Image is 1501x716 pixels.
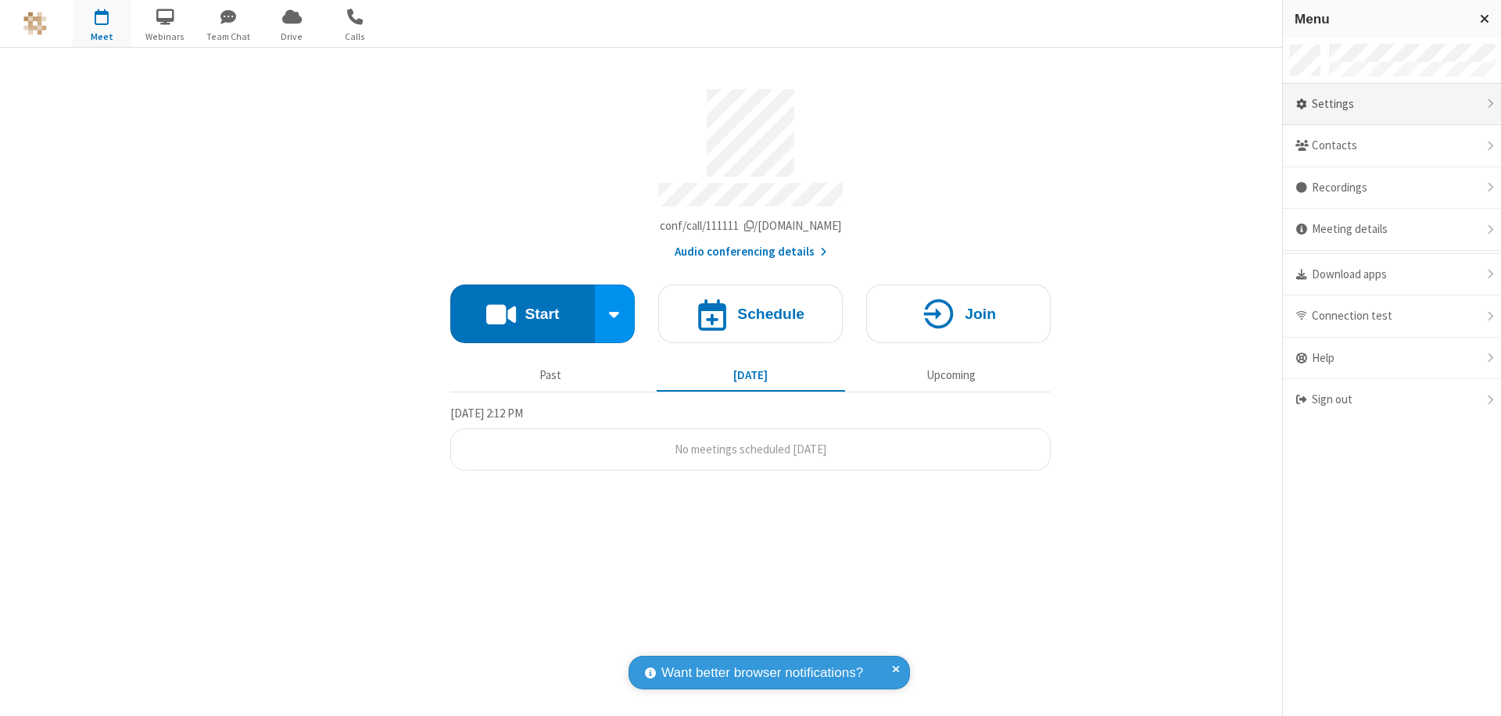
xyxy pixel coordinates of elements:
[457,360,645,390] button: Past
[857,360,1045,390] button: Upcoming
[450,285,595,343] button: Start
[450,406,523,421] span: [DATE] 2:12 PM
[1283,125,1501,167] div: Contacts
[326,30,385,44] span: Calls
[675,442,826,456] span: No meetings scheduled [DATE]
[675,243,827,261] button: Audio conferencing details
[661,663,863,683] span: Want better browser notifications?
[1283,295,1501,338] div: Connection test
[199,30,258,44] span: Team Chat
[136,30,195,44] span: Webinars
[595,285,636,343] div: Start conference options
[23,12,47,35] img: QA Selenium DO NOT DELETE OR CHANGE
[660,217,842,235] button: Copy my meeting room linkCopy my meeting room link
[525,306,559,321] h4: Start
[658,285,843,343] button: Schedule
[660,218,842,233] span: Copy my meeting room link
[1283,338,1501,380] div: Help
[1283,209,1501,251] div: Meeting details
[1283,379,1501,421] div: Sign out
[866,285,1051,343] button: Join
[965,306,996,321] h4: Join
[263,30,321,44] span: Drive
[1283,254,1501,296] div: Download apps
[73,30,131,44] span: Meet
[450,77,1051,261] section: Account details
[1295,12,1466,27] h3: Menu
[657,360,845,390] button: [DATE]
[1283,84,1501,126] div: Settings
[737,306,804,321] h4: Schedule
[1283,167,1501,209] div: Recordings
[450,404,1051,471] section: Today's Meetings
